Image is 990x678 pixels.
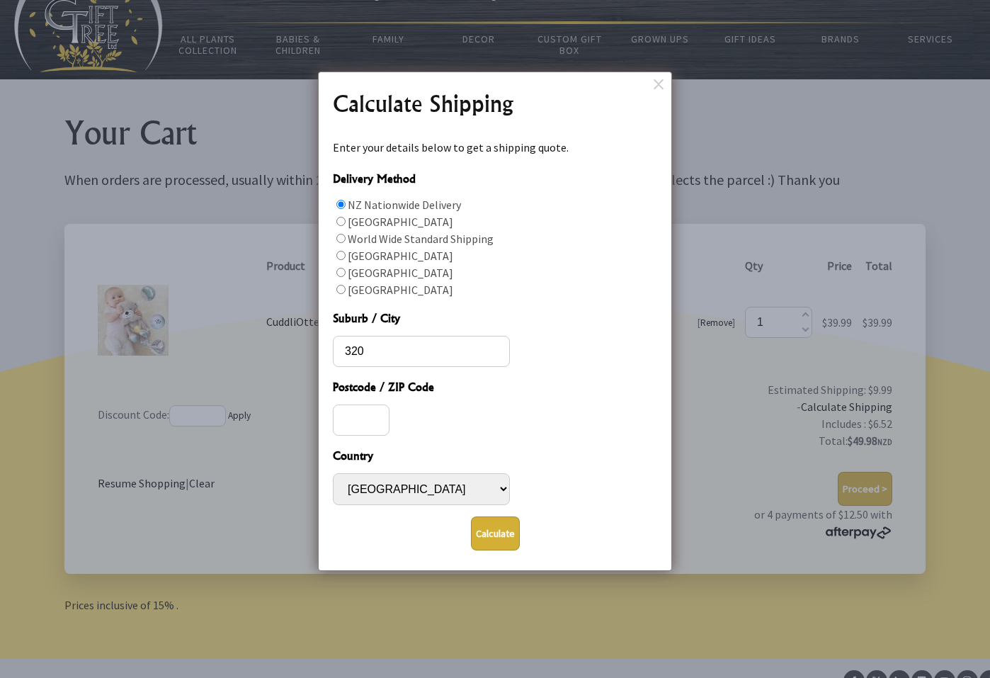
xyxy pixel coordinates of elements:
[333,170,657,191] span: Delivery Method
[336,200,346,209] input: Delivery Method
[348,266,453,280] label: [GEOGRAPHIC_DATA]
[333,405,389,436] input: Postcode / ZIP Code
[348,232,494,246] label: World Wide Standard Shipping
[333,86,657,120] h2: Calculate Shipping
[348,249,453,263] label: [GEOGRAPHIC_DATA]
[471,516,520,550] button: Calculate
[348,198,461,212] label: NZ Nationwide Delivery
[336,285,346,294] input: Delivery Method
[348,215,453,229] label: [GEOGRAPHIC_DATA]
[333,139,657,156] p: Enter your details below to get a shipping quote.
[333,447,657,468] span: Country
[336,251,346,260] input: Delivery Method
[336,234,346,243] input: Delivery Method
[333,310,657,330] span: Suburb / City
[333,336,510,367] input: Suburb / City
[333,378,657,399] span: Postcode / ZIP Code
[333,473,510,505] select: Country
[336,268,346,277] input: Delivery Method
[336,217,346,226] input: Delivery Method
[348,283,453,297] label: [GEOGRAPHIC_DATA]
